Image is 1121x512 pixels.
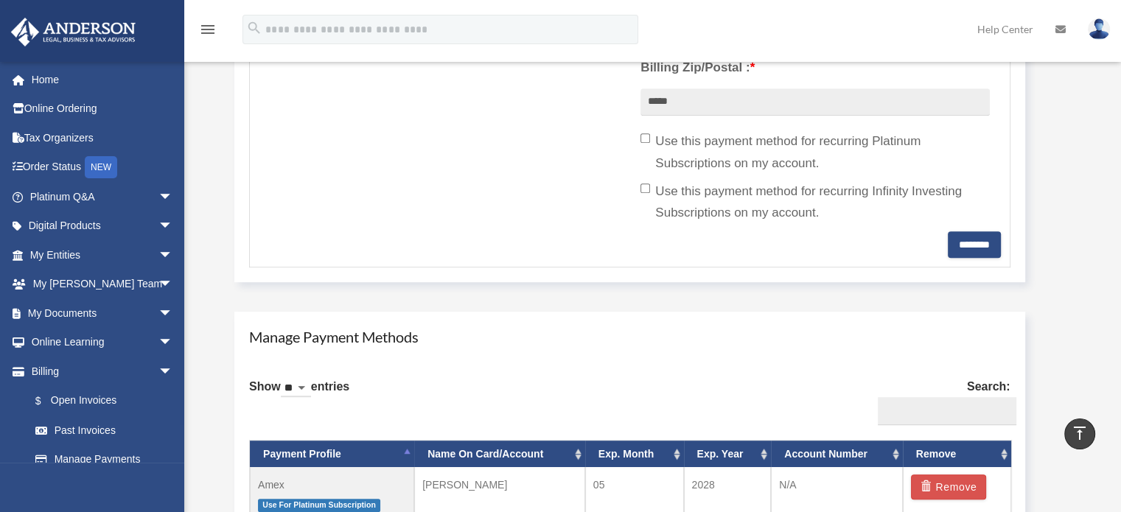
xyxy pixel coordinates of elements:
a: Past Invoices [21,415,195,445]
th: Exp. Month: activate to sort column ascending [585,441,684,468]
a: Online Ordering [10,94,195,124]
label: Search: [872,376,1010,425]
input: Use this payment method for recurring Infinity Investing Subscriptions on my account. [640,183,650,193]
a: Online Learningarrow_drop_down [10,328,195,357]
span: arrow_drop_down [158,298,188,329]
th: Account Number: activate to sort column ascending [771,441,903,468]
select: Showentries [281,380,311,397]
a: Manage Payments [21,445,188,474]
i: vertical_align_top [1071,424,1089,442]
label: Billing Zip/Postal : [640,57,989,79]
input: Search: [878,397,1016,425]
button: Remove [911,474,987,499]
img: Anderson Advisors Platinum Portal [7,18,140,46]
a: Billingarrow_drop_down [10,357,195,386]
input: Use this payment method for recurring Platinum Subscriptions on my account. [640,133,650,143]
a: menu [199,26,217,38]
th: Exp. Year: activate to sort column ascending [684,441,772,468]
a: Home [10,65,195,94]
a: Tax Organizers [10,123,195,152]
a: My Entitiesarrow_drop_down [10,240,195,270]
label: Show entries [249,376,349,412]
a: My [PERSON_NAME] Teamarrow_drop_down [10,270,195,299]
a: My Documentsarrow_drop_down [10,298,195,328]
span: arrow_drop_down [158,357,188,387]
span: arrow_drop_down [158,328,188,358]
h4: Manage Payment Methods [249,326,1010,347]
a: Platinum Q&Aarrow_drop_down [10,182,195,211]
a: vertical_align_top [1064,418,1095,449]
a: Digital Productsarrow_drop_down [10,211,195,241]
span: arrow_drop_down [158,182,188,212]
th: Payment Profile: activate to sort column descending [250,441,414,468]
span: arrow_drop_down [158,270,188,300]
th: Name On Card/Account: activate to sort column ascending [414,441,585,468]
span: Use For Platinum Subscription [258,499,380,511]
i: menu [199,21,217,38]
i: search [246,20,262,36]
span: arrow_drop_down [158,211,188,242]
span: $ [43,392,51,410]
a: $Open Invoices [21,386,195,416]
label: Use this payment method for recurring Infinity Investing Subscriptions on my account. [640,180,989,225]
th: Remove: activate to sort column ascending [903,441,1011,468]
div: NEW [85,156,117,178]
a: Order StatusNEW [10,152,195,183]
img: User Pic [1088,18,1110,40]
label: Use this payment method for recurring Platinum Subscriptions on my account. [640,130,989,175]
span: arrow_drop_down [158,240,188,270]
